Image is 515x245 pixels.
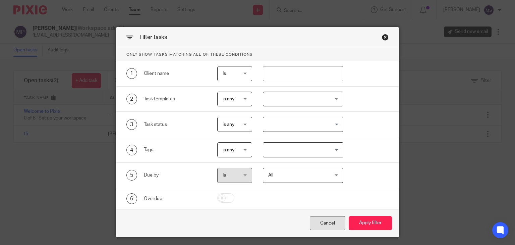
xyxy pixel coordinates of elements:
[223,148,234,152] span: is any
[116,48,399,61] p: Only show tasks matching all of these conditions
[263,142,343,157] div: Search for option
[223,97,234,101] span: is any
[144,172,207,179] div: Due by
[264,118,339,130] input: Search for option
[144,70,207,77] div: Client name
[126,68,137,79] div: 1
[126,94,137,104] div: 2
[126,119,137,130] div: 3
[382,34,389,41] div: Close this dialog window
[223,71,226,76] span: Is
[126,193,137,204] div: 6
[263,117,343,132] div: Search for option
[144,96,207,102] div: Task templates
[310,216,345,231] div: Close this dialog window
[144,121,207,128] div: Task status
[139,35,167,40] span: Filter tasks
[126,145,137,155] div: 4
[126,170,137,181] div: 5
[144,146,207,153] div: Tags
[268,173,273,178] span: All
[349,216,392,231] button: Apply filter
[223,122,234,127] span: is any
[223,173,226,178] span: Is
[144,195,207,202] div: Overdue
[264,144,339,156] input: Search for option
